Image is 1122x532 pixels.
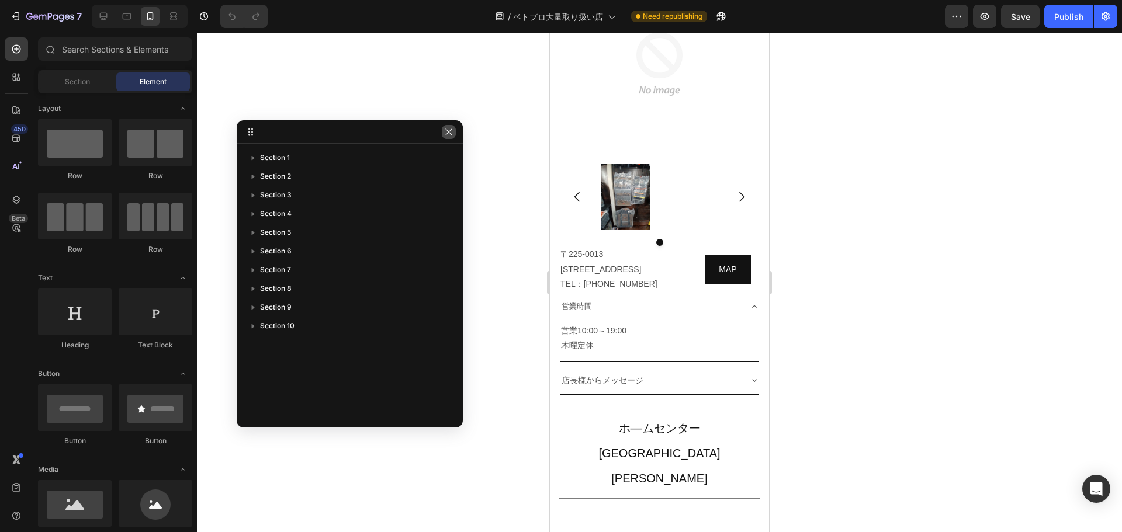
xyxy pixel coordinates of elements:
[11,148,44,180] button: Carousel Back Arrow
[51,131,101,197] img: image_demo.jpg
[38,273,53,283] span: Text
[508,11,511,23] span: /
[38,103,61,114] span: Layout
[174,460,192,479] span: Toggle open
[11,291,208,320] p: 営業10:00～19:00 木曜定休
[9,214,28,223] div: Beta
[119,340,192,350] div: Text Block
[220,5,268,28] div: Undo/Redo
[174,99,192,118] span: Toggle open
[5,5,87,28] button: 7
[260,245,292,257] span: Section 6
[260,283,292,294] span: Section 8
[1011,12,1030,22] span: Save
[12,269,42,278] span: 営業時間
[1082,475,1110,503] div: Open Intercom Messenger
[260,227,291,238] span: Section 5
[65,77,90,87] span: Section
[11,214,136,259] p: 〒225-0013 [STREET_ADDRESS] TEL：[PHONE_NUMBER]
[260,320,295,332] span: Section 10
[38,244,112,255] div: Row
[260,208,292,220] span: Section 4
[12,340,93,355] p: 店長様からメッセージ
[119,244,192,255] div: Row
[38,171,112,181] div: Row
[155,222,200,251] a: MAP
[119,171,192,181] div: Row
[77,9,82,23] p: 7
[38,340,112,350] div: Heading
[260,152,290,164] span: Section 1
[260,189,292,201] span: Section 3
[106,206,113,213] button: Dot
[260,301,292,313] span: Section 9
[38,368,60,379] span: Button
[260,171,291,182] span: Section 2
[140,77,167,87] span: Element
[49,389,170,452] span: ホ―ムセンター[GEOGRAPHIC_DATA][PERSON_NAME]
[119,436,192,446] div: Button
[260,264,291,276] span: Section 7
[1001,5,1040,28] button: Save
[174,269,192,287] span: Toggle open
[513,11,603,23] span: ベトプロ大量取り扱い店
[175,148,208,180] button: Carousel Next Arrow
[643,11,702,22] span: Need republishing
[550,33,769,532] iframe: Design area
[38,436,112,446] div: Button
[38,464,58,475] span: Media
[1044,5,1093,28] button: Publish
[11,124,28,134] div: 450
[38,37,192,61] input: Search Sections & Elements
[169,230,186,244] p: MAP
[1054,11,1083,23] div: Publish
[174,364,192,383] span: Toggle open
